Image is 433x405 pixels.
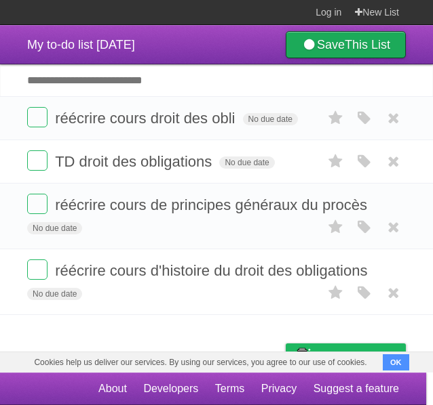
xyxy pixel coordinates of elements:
[314,376,399,402] a: Suggest a feature
[215,376,245,402] a: Terms
[261,376,297,402] a: Privacy
[27,107,48,127] label: Done
[20,352,380,372] span: Cookies help us deliver our services. By using our services, you agree to our use of cookies.
[27,194,48,214] label: Done
[55,262,371,279] span: réécrire cours d'histoire du droit des obligations
[219,156,274,169] span: No due date
[27,288,82,300] span: No due date
[27,259,48,280] label: Done
[27,150,48,171] label: Done
[383,354,409,370] button: OK
[55,110,238,127] span: réécrire cours droit des obli
[323,282,349,304] label: Star task
[286,31,406,58] a: SaveThis List
[293,344,311,367] img: Buy me a coffee
[27,222,82,234] span: No due date
[27,38,135,51] span: My to-do list [DATE]
[323,150,349,173] label: Star task
[314,344,399,368] span: Buy me a coffee
[286,343,406,368] a: Buy me a coffee
[323,107,349,129] label: Star task
[323,216,349,238] label: Star task
[243,113,298,125] span: No due date
[55,153,215,170] span: TD droit des obligations
[98,376,127,402] a: About
[345,38,390,51] b: This List
[143,376,198,402] a: Developers
[55,196,371,213] span: réécrire cours de principes généraux du procès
